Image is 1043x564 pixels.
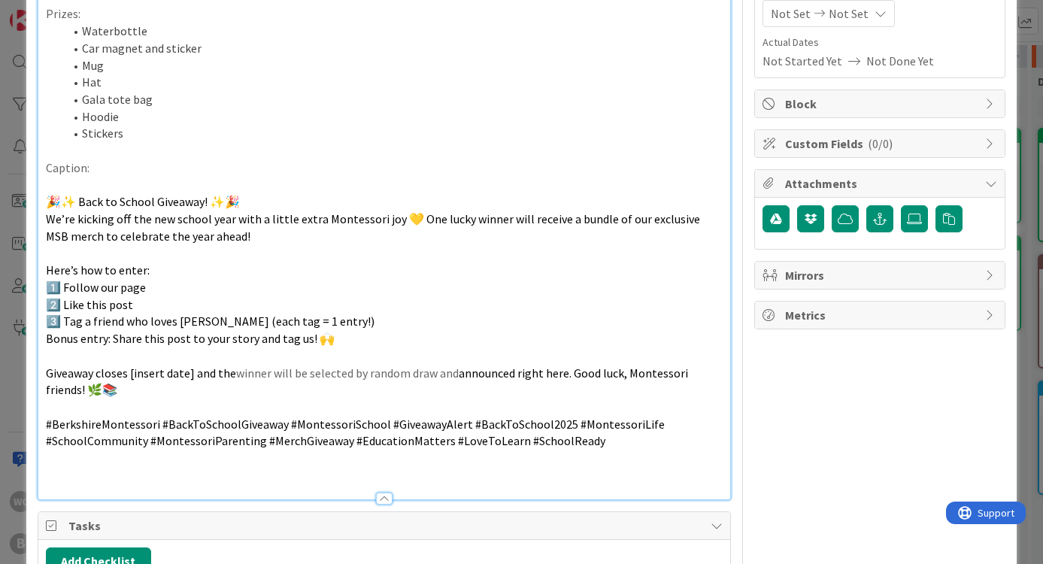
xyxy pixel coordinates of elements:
[64,23,723,40] li: Waterbottle
[46,194,240,209] span: 🎉✨ Back to School Giveaway! ✨🎉
[32,2,68,20] span: Support
[64,91,723,108] li: Gala tote bag
[64,108,723,126] li: Hoodie
[763,35,997,50] span: Actual Dates
[785,266,978,284] span: Mirrors
[868,136,893,151] span: ( 0/0 )
[46,365,723,399] p: winner will be selected by random draw and
[46,159,723,177] p: Caption:
[785,135,978,153] span: Custom Fields
[785,306,978,324] span: Metrics
[68,517,704,535] span: Tasks
[46,314,374,329] span: 3️⃣ Tag a friend who loves [PERSON_NAME] (each tag = 1 entry!)
[46,331,335,346] span: Bonus entry: Share this post to your story and tag us! 🙌
[46,211,702,244] span: We’re kicking off the new school year with a little extra Montessori joy 💛 One lucky winner will ...
[785,174,978,193] span: Attachments
[46,297,133,312] span: 2️⃣ Like this post
[46,365,236,381] span: Giveaway closes [insert date] and the
[771,5,811,23] span: Not Set
[64,40,723,57] li: Car magnet and sticker
[829,5,869,23] span: Not Set
[46,417,667,449] span: #BerkshireMontessori #BackToSchoolGiveaway #MontessoriSchool #GiveawayAlert #BackToSchool2025 #Mo...
[64,57,723,74] li: Mug
[46,262,150,277] span: Here’s how to enter:
[785,95,978,113] span: Block
[64,74,723,91] li: Hat
[46,280,146,295] span: 1️⃣ Follow our page
[866,52,934,70] span: Not Done Yet
[64,125,723,142] li: Stickers
[763,52,842,70] span: Not Started Yet
[46,5,723,23] p: Prizes:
